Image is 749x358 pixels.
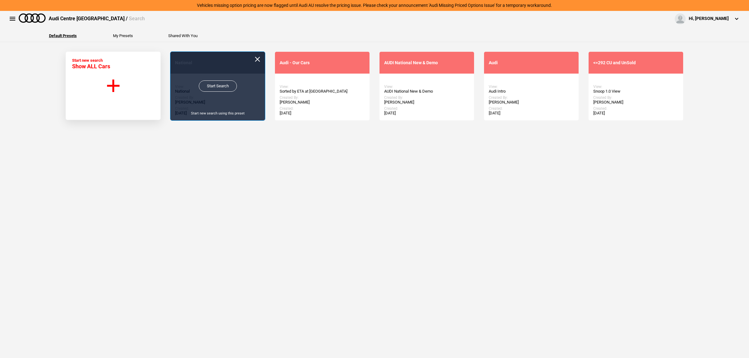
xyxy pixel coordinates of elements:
[280,89,365,94] div: Sorted by ETA at [GEOGRAPHIC_DATA]
[593,85,678,89] div: View:
[72,63,110,70] span: Show ALL Cars
[280,100,365,105] div: [PERSON_NAME]
[280,60,365,65] div: Audi - Our Cars
[113,34,133,38] button: My Presets
[170,111,265,116] div: Start new search using this preset
[593,111,678,116] div: [DATE]
[489,60,574,65] div: Audi
[489,95,574,100] div: Created By:
[129,16,145,22] span: Search
[280,106,365,111] div: Created:
[280,111,365,116] div: [DATE]
[593,100,678,105] div: [PERSON_NAME]
[384,95,469,100] div: Created By:
[489,106,574,111] div: Created:
[489,100,574,105] div: [PERSON_NAME]
[689,16,729,22] div: Hi, [PERSON_NAME]
[593,60,678,65] div: <=292 CU and UnSold
[489,85,574,89] div: View:
[593,106,678,111] div: Created:
[19,13,46,23] img: audi.png
[384,111,469,116] div: [DATE]
[593,95,678,100] div: Created By:
[49,15,145,22] div: Audi Centre [GEOGRAPHIC_DATA] /
[199,80,237,92] a: Start Search
[593,89,678,94] div: Snoop 1.0 View
[384,106,469,111] div: Created:
[280,85,365,89] div: View:
[384,89,469,94] div: AUDI National New & Demo
[384,60,469,65] div: AUDI National New & Demo
[384,100,469,105] div: [PERSON_NAME]
[49,34,77,38] button: Default Presets
[384,85,469,89] div: View:
[168,34,198,38] button: Shared With You
[66,51,161,120] button: Start new search Show ALL Cars
[72,58,110,70] div: Start new search
[489,89,574,94] div: Audi Intro
[489,111,574,116] div: [DATE]
[280,95,365,100] div: Created By:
